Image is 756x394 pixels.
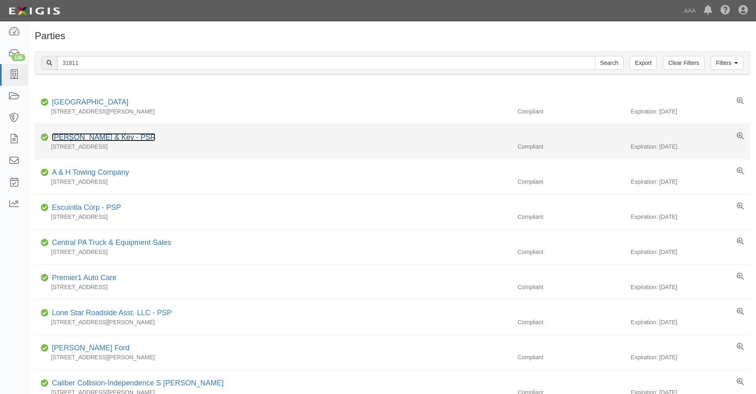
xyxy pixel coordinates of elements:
[41,345,49,351] i: Compliant
[512,353,631,361] div: Compliant
[737,343,744,351] a: View results summary
[630,56,657,70] a: Export
[41,240,49,246] i: Compliant
[6,4,63,18] img: logo-5460c22ac91f19d4615b14bd174203de0afe785f0fc80cf4dbbc73dc1793850b.png
[41,381,49,386] i: Compliant
[57,56,595,70] input: Search
[737,203,744,211] a: View results summary
[49,308,172,318] div: Lone Star Roadside Asst. LLC - PSP
[35,353,512,361] div: [STREET_ADDRESS][PERSON_NAME]
[711,56,743,70] a: Filters
[512,318,631,326] div: Compliant
[41,310,49,316] i: Compliant
[52,98,128,106] a: [GEOGRAPHIC_DATA]
[49,238,171,248] div: Central PA Truck & Equipment Sales
[720,6,730,16] i: Help Center - Complianz
[52,168,129,176] a: A & H Towing Company
[35,107,512,116] div: [STREET_ADDRESS][PERSON_NAME]
[631,353,750,361] div: Expiration: [DATE]
[49,167,129,178] div: A & H Towing Company
[49,132,155,143] div: Austin Locksmith & Key - PSP
[49,378,224,389] div: Caliber Collision-Independence S Dodgion
[512,213,631,221] div: Compliant
[512,178,631,186] div: Compliant
[35,31,750,41] h1: Parties
[631,213,750,221] div: Expiration: [DATE]
[737,273,744,281] a: View results summary
[631,107,750,116] div: Expiration: [DATE]
[41,135,49,140] i: Compliant
[41,100,49,105] i: Compliant
[663,56,704,70] a: Clear Filters
[52,133,155,141] a: [PERSON_NAME] & Key - PSP
[52,309,172,317] a: Lone Star Roadside Asst. LLC - PSP
[35,248,512,256] div: [STREET_ADDRESS]
[512,248,631,256] div: Compliant
[11,54,25,61] div: 136
[631,178,750,186] div: Expiration: [DATE]
[631,142,750,151] div: Expiration: [DATE]
[52,238,171,247] a: Central PA Truck & Equipment Sales
[41,170,49,176] i: Compliant
[512,142,631,151] div: Compliant
[680,2,700,19] a: AAA
[737,238,744,246] a: View results summary
[52,379,224,387] a: Caliber Collision-Independence S [PERSON_NAME]
[737,97,744,105] a: View results summary
[737,167,744,176] a: View results summary
[35,318,512,326] div: [STREET_ADDRESS][PERSON_NAME]
[41,205,49,211] i: Compliant
[35,142,512,151] div: [STREET_ADDRESS]
[35,283,512,291] div: [STREET_ADDRESS]
[35,178,512,186] div: [STREET_ADDRESS]
[737,308,744,316] a: View results summary
[631,318,750,326] div: Expiration: [DATE]
[52,203,121,211] a: Escuintla Corp - PSP
[595,56,624,70] input: Search
[52,274,116,282] a: Premier1 Auto Care
[52,344,130,352] a: [PERSON_NAME] Ford
[49,273,116,283] div: Premier1 Auto Care
[41,275,49,281] i: Compliant
[737,378,744,386] a: View results summary
[35,213,512,221] div: [STREET_ADDRESS]
[49,97,128,108] div: East Main Street Gulf
[49,343,130,354] div: Bommarito Ford
[631,248,750,256] div: Expiration: [DATE]
[512,283,631,291] div: Compliant
[737,132,744,140] a: View results summary
[631,283,750,291] div: Expiration: [DATE]
[49,203,121,213] div: Escuintla Corp - PSP
[512,107,631,116] div: Compliant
